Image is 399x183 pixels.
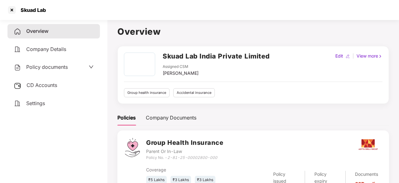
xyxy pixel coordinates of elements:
[117,25,389,38] h1: Overview
[14,100,21,107] img: svg+xml;base64,PHN2ZyB4bWxucz0iaHR0cDovL3d3dy53My5vcmcvMjAwMC9zdmciIHdpZHRoPSIyNCIgaGVpZ2h0PSIyNC...
[14,82,22,89] img: svg+xml;base64,PHN2ZyB3aWR0aD0iMjUiIGhlaWdodD0iMjQiIHZpZXdCb3g9IjAgMCAyNSAyNCIgZmlsbD0ibm9uZSIgeG...
[167,155,217,160] i: 2-81-25-00002800-000
[378,54,382,58] img: rightIcon
[357,134,379,155] img: aditya.png
[125,138,140,157] img: svg+xml;base64,PHN2ZyB4bWxucz0iaHR0cDovL3d3dy53My5vcmcvMjAwMC9zdmciIHdpZHRoPSI0Ny43MTQiIGhlaWdodD...
[117,114,136,122] div: Policies
[26,28,48,34] span: Overview
[146,166,224,173] div: Coverage
[89,64,94,69] span: down
[26,64,68,70] span: Policy documents
[27,82,57,88] span: CD Accounts
[17,7,46,13] div: Skuad Lab
[124,88,170,97] div: Group health insurance
[146,155,223,161] div: Policy No. -
[14,28,21,35] img: svg+xml;base64,PHN2ZyB4bWxucz0iaHR0cDovL3d3dy53My5vcmcvMjAwMC9zdmciIHdpZHRoPSIyNCIgaGVpZ2h0PSIyNC...
[163,64,199,70] div: Assigned CSM
[146,114,196,122] div: Company Documents
[173,88,215,97] div: Accidental insurance
[163,51,270,61] h2: Skuad Lab India Private Limited
[14,64,21,71] img: svg+xml;base64,PHN2ZyB4bWxucz0iaHR0cDovL3d3dy53My5vcmcvMjAwMC9zdmciIHdpZHRoPSIyNCIgaGVpZ2h0PSIyNC...
[346,54,350,58] img: editIcon
[146,138,223,148] h3: Group Health Insurance
[334,53,344,59] div: Edit
[14,46,21,53] img: svg+xml;base64,PHN2ZyB4bWxucz0iaHR0cDovL3d3dy53My5vcmcvMjAwMC9zdmciIHdpZHRoPSIyNCIgaGVpZ2h0PSIyNC...
[146,148,223,155] div: Parent Or In-Law
[163,70,199,77] div: [PERSON_NAME]
[26,100,45,106] span: Settings
[355,53,384,59] div: View more
[355,171,382,178] div: Documents
[351,53,355,59] div: |
[26,46,66,52] span: Company Details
